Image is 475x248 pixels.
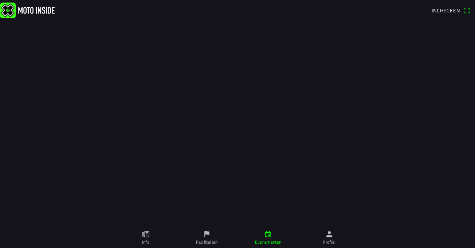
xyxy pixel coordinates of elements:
[428,4,474,16] a: Incheckenqr scanner
[432,7,460,14] span: Inchecken
[196,239,217,245] ion-label: Faciliteiten
[325,230,333,238] ion-icon: person
[203,230,211,238] ion-icon: flag
[142,239,149,245] ion-label: Info
[264,230,272,238] ion-icon: calendar
[142,230,150,238] ion-icon: paper
[255,239,282,245] ion-label: Evenementen
[323,239,336,245] ion-label: Profiel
